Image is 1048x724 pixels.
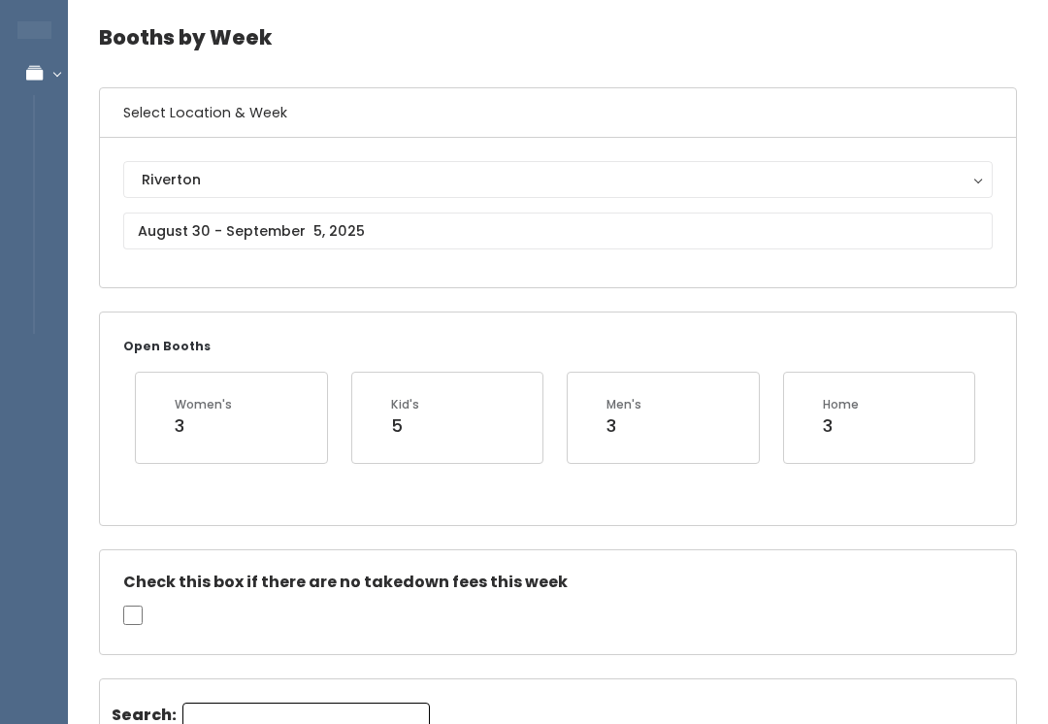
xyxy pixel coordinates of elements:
[606,413,641,439] div: 3
[175,396,232,413] div: Women's
[123,213,993,249] input: August 30 - September 5, 2025
[123,161,993,198] button: Riverton
[123,574,993,591] h5: Check this box if there are no takedown fees this week
[123,338,211,354] small: Open Booths
[823,413,859,439] div: 3
[142,169,974,190] div: Riverton
[606,396,641,413] div: Men's
[100,88,1016,138] h6: Select Location & Week
[391,396,419,413] div: Kid's
[823,396,859,413] div: Home
[99,11,1017,64] h4: Booths by Week
[175,413,232,439] div: 3
[391,413,419,439] div: 5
